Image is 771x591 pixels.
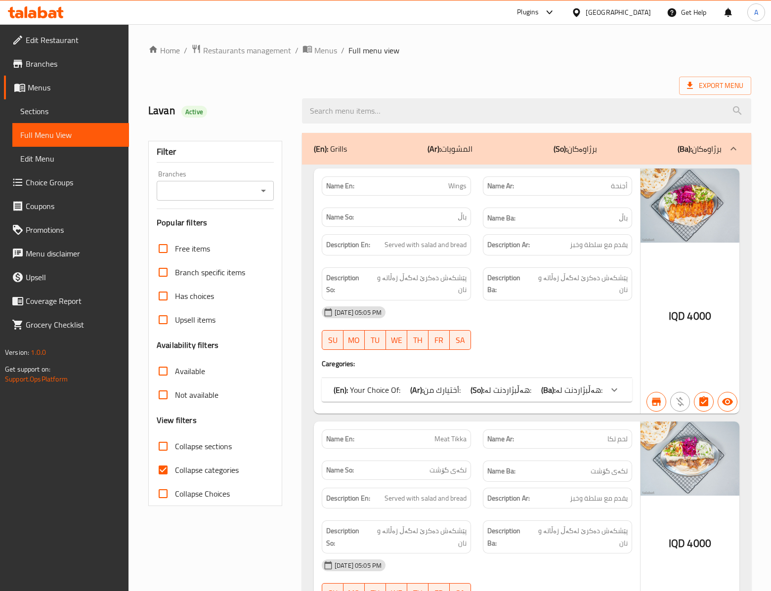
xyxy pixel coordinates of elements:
[679,77,751,95] span: Export Menu
[175,290,214,302] span: Has choices
[607,434,628,444] span: لحم تكا
[641,422,739,496] img: Balla_Xoshakay_Haji_meat_638761697861925976.jpg
[370,272,467,296] span: پێشکەش دەکرێ لەگەڵ زەڵاتە و نان
[184,44,187,56] li: /
[517,6,539,18] div: Plugins
[669,306,685,326] span: IQD
[487,465,515,477] strong: Name Ba:
[471,382,484,397] b: (So):
[326,181,354,191] strong: Name En:
[157,217,274,228] h3: Popular filters
[4,52,129,76] a: Branches
[4,76,129,99] a: Menus
[26,319,121,331] span: Grocery Checklist
[5,363,50,376] span: Get support on:
[347,333,361,347] span: MO
[175,243,210,254] span: Free items
[175,266,245,278] span: Branch specific items
[157,339,218,351] h3: Availability filters
[26,271,121,283] span: Upsell
[450,330,471,350] button: SA
[554,143,597,155] p: برژاوەکان
[4,289,129,313] a: Coverage Report
[181,106,207,118] div: Active
[334,384,400,396] p: Your Choice Of:
[611,181,628,191] span: أجنحة
[694,392,714,412] button: Has choices
[341,44,344,56] li: /
[148,44,180,56] a: Home
[541,382,556,397] b: (Ba):
[26,34,121,46] span: Edit Restaurant
[343,330,365,350] button: MO
[532,525,628,549] span: پێشکەش دەکرێ لەگەڵ زەڵاتە و نان
[670,392,690,412] button: Purchased item
[390,333,403,347] span: WE
[4,218,129,242] a: Promotions
[365,330,386,350] button: TU
[718,392,737,412] button: Available
[12,123,129,147] a: Full Menu View
[487,434,514,444] strong: Name Ar:
[148,44,751,57] nav: breadcrumb
[487,212,515,224] strong: Name Ba:
[322,359,632,369] h4: Caregories:
[326,434,354,444] strong: Name En:
[5,373,68,385] a: Support.OpsPlatform
[157,415,197,426] h3: View filters
[407,330,428,350] button: TH
[678,141,692,156] b: (Ba):
[20,105,121,117] span: Sections
[369,333,382,347] span: TU
[26,248,121,259] span: Menu disclaimer
[484,382,531,397] span: هەڵبژاردنت لە:
[669,534,685,553] span: IQD
[326,525,368,549] strong: Description So:
[12,147,129,170] a: Edit Menu
[326,212,354,222] strong: Name So:
[31,346,46,359] span: 1.0.0
[458,212,467,222] span: باڵ
[487,525,530,549] strong: Description Ba:
[322,330,343,350] button: SU
[410,382,424,397] b: (Ar):
[487,272,530,296] strong: Description Ba:
[257,184,270,198] button: Open
[532,272,628,296] span: پێشکەش دەکرێ لەگەڵ زەڵاتە و نان
[687,306,711,326] span: 4000
[434,434,467,444] span: Meat Tikka
[4,265,129,289] a: Upsell
[26,295,121,307] span: Coverage Report
[26,200,121,212] span: Coupons
[314,141,328,156] b: (En):
[619,212,628,224] span: باڵ
[487,239,530,251] strong: Description Ar:
[314,44,337,56] span: Menus
[26,224,121,236] span: Promotions
[687,534,711,553] span: 4000
[428,143,472,155] p: المشويات
[754,7,758,18] span: A
[428,141,441,156] b: (Ar):
[326,239,370,251] strong: Description En:
[556,382,602,397] span: هەڵبژاردنت لە:
[26,176,121,188] span: Choice Groups
[448,181,467,191] span: Wings
[4,242,129,265] a: Menu disclaimer
[586,7,651,18] div: [GEOGRAPHIC_DATA]
[570,492,628,505] span: یقدم مع سلطة وخبز
[454,333,467,347] span: SA
[302,98,751,124] input: search
[411,333,425,347] span: TH
[157,141,274,163] div: Filter
[295,44,299,56] li: /
[429,465,467,475] span: تکەی گۆشت
[554,141,567,156] b: (So):
[20,153,121,165] span: Edit Menu
[302,133,751,165] div: (En): Grills(Ar):المشويات(So):برژاوەکان(Ba):برژاوەکان
[148,103,290,118] h2: Lavan
[334,382,348,397] b: (En):
[370,525,467,549] span: پێشکەش دەکرێ لەگەڵ زەڵاتە و نان
[20,129,121,141] span: Full Menu View
[432,333,446,347] span: FR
